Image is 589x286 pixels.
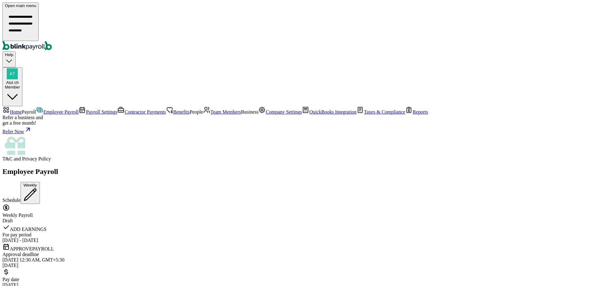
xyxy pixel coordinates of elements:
[79,109,117,115] a: Payroll Settings
[2,252,587,257] div: Approval deadline
[2,277,587,282] div: Pay date
[309,109,356,115] span: QuickBooks Integration
[405,109,428,115] a: Reports
[2,213,33,218] span: Weekly Payroll
[2,2,39,41] button: Open main menu
[2,115,587,126] div: Refer a business and get a free month!
[6,80,19,85] span: Atul ch
[173,109,190,115] span: Benefits
[5,3,36,8] span: Open main menu
[356,109,405,115] a: Taxes & Compliance
[10,109,22,115] span: Home
[117,109,166,115] a: Contractor Payments
[413,109,428,115] span: Reports
[5,85,20,89] div: Member
[43,109,79,115] span: Employee Payroll
[210,109,241,115] span: Team Members
[2,238,587,243] div: [DATE] - [DATE]
[2,156,51,161] span: and
[266,109,302,115] span: Company Settings
[2,263,18,268] span: [DATE]
[36,109,79,115] a: Employee Payroll
[10,246,54,251] span: APPROVE PAYROLL
[2,126,587,134] a: Refer Now
[2,109,22,115] a: Home
[2,232,587,238] div: For pay period
[2,218,13,223] span: Draft
[5,52,13,57] span: Help
[258,109,302,115] a: Company Settings
[125,109,166,115] span: Contractor Payments
[2,167,587,176] h2: Employee Payroll
[302,109,356,115] a: QuickBooks Integration
[190,109,203,115] span: People
[2,224,587,232] div: ADD EARNINGS
[22,109,36,115] span: Payroll
[2,257,587,263] div: [DATE] 12:30 AM, GMT+5:30
[2,67,22,106] button: Atul chMember
[558,257,589,286] iframe: Chat Widget
[2,51,16,67] button: Help
[86,109,117,115] span: Payroll Settings
[22,156,51,161] span: Privacy Policy
[166,109,190,115] a: Benefits
[2,2,587,51] nav: Global
[2,182,587,204] div: Schedule
[2,106,587,162] nav: Sidebar
[203,109,241,115] a: Team Members
[364,109,405,115] span: Taxes & Compliance
[21,182,40,204] button: Weekly
[2,156,13,161] span: T&C
[241,109,258,115] span: Business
